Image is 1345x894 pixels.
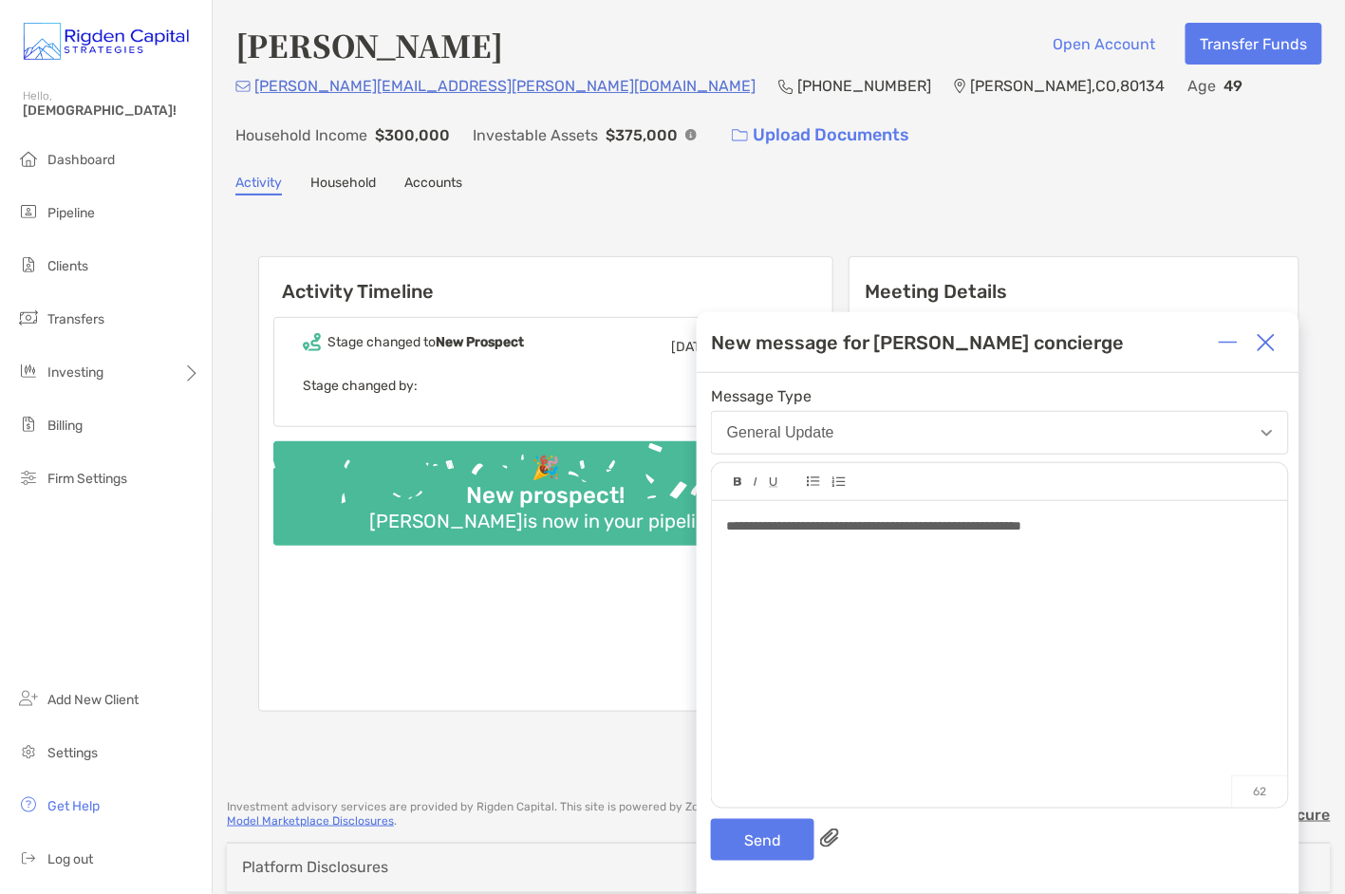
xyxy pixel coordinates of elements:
[754,477,757,487] img: Editor control icon
[820,829,839,847] img: paperclip attachments
[711,387,1289,405] span: Message Type
[1188,74,1217,98] p: Age
[769,477,778,488] img: Editor control icon
[970,74,1166,98] p: [PERSON_NAME] , CO , 80134
[17,147,40,170] img: dashboard icon
[711,411,1289,455] button: General Update
[17,740,40,763] img: settings icon
[17,847,40,869] img: logout icon
[17,253,40,276] img: clients icon
[17,307,40,329] img: transfers icon
[227,814,394,828] a: Model Marketplace Disclosures
[1232,775,1288,808] p: 62
[47,471,127,487] span: Firm Settings
[23,8,189,76] img: Zoe Logo
[727,424,834,441] div: General Update
[404,175,462,196] a: Accounts
[606,123,678,147] p: $375,000
[1219,333,1238,352] img: Expand or collapse
[47,152,115,168] span: Dashboard
[711,819,814,861] button: Send
[303,374,789,398] p: Stage changed by:
[954,79,966,94] img: Location Icon
[254,74,756,98] p: [PERSON_NAME][EMAIL_ADDRESS][PERSON_NAME][DOMAIN_NAME]
[17,466,40,489] img: firm-settings icon
[797,74,931,98] p: [PHONE_NUMBER]
[303,333,321,351] img: Event icon
[235,123,367,147] p: Household Income
[23,102,200,119] span: [DEMOGRAPHIC_DATA]!
[685,129,697,140] img: Info Icon
[711,331,1125,354] div: New message for [PERSON_NAME] concierge
[47,311,104,327] span: Transfers
[47,798,100,814] span: Get Help
[362,510,730,532] div: [PERSON_NAME] is now in your pipeline.
[310,175,376,196] a: Household
[807,476,820,487] img: Editor control icon
[719,115,922,156] a: Upload Documents
[778,79,794,94] img: Phone Icon
[734,477,742,487] img: Editor control icon
[459,482,633,510] div: New prospect!
[524,455,568,482] div: 🎉
[831,476,846,488] img: Editor control icon
[327,334,524,350] div: Stage changed to
[1261,430,1273,437] img: Open dropdown arrow
[235,81,251,92] img: Email Icon
[47,205,95,221] span: Pipeline
[47,418,83,434] span: Billing
[1257,333,1276,352] img: Close
[17,687,40,710] img: add_new_client icon
[865,280,1283,304] p: Meeting Details
[47,692,139,708] span: Add New Client
[235,23,503,66] h4: [PERSON_NAME]
[473,123,598,147] p: Investable Assets
[227,800,1118,829] p: Investment advisory services are provided by Rigden Capital . This site is powered by Zoe Financi...
[671,339,716,355] span: [DATE],
[436,334,524,350] b: New Prospect
[1186,23,1322,65] button: Transfer Funds
[235,175,282,196] a: Activity
[375,123,450,147] p: $300,000
[1224,74,1243,98] p: 49
[242,859,388,877] div: Platform Disclosures
[259,257,832,303] h6: Activity Timeline
[47,745,98,761] span: Settings
[17,413,40,436] img: billing icon
[732,129,748,142] img: button icon
[17,200,40,223] img: pipeline icon
[47,364,103,381] span: Investing
[17,360,40,382] img: investing icon
[47,851,93,867] span: Log out
[1038,23,1170,65] button: Open Account
[17,793,40,816] img: get-help icon
[47,258,88,274] span: Clients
